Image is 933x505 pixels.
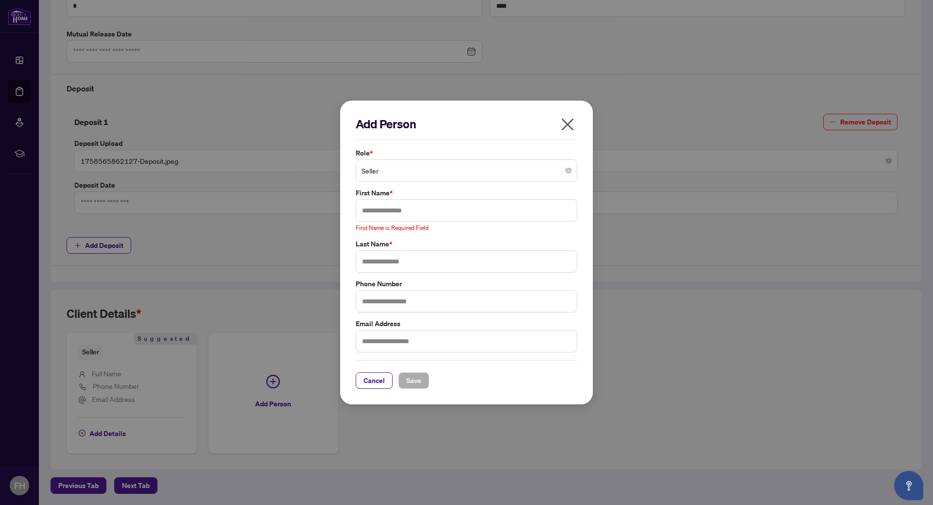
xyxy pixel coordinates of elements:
button: Open asap [894,471,923,500]
span: First Name is Required Field [356,224,429,231]
button: Cancel [356,372,393,389]
span: close-circle [566,168,571,174]
label: Email Address [356,318,577,329]
span: Seller [362,161,571,180]
span: close [560,117,575,132]
label: Role [356,148,577,158]
label: Phone Number [356,279,577,289]
button: Save [398,372,429,389]
label: Last Name [356,239,577,249]
label: First Name [356,188,577,198]
h2: Add Person [356,116,577,132]
span: Cancel [363,373,385,388]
